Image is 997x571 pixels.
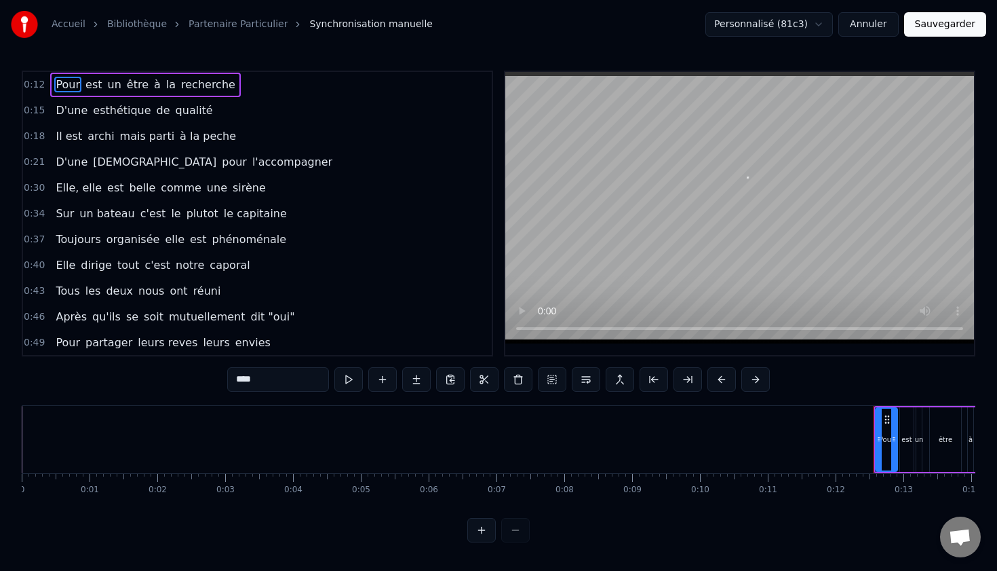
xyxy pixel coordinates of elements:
div: 0:02 [149,485,167,496]
span: Synchronisation manuelle [309,18,433,31]
span: être [125,77,150,92]
span: est [106,180,125,196]
a: Partenaire Particulier [189,18,288,31]
span: mutuellement [168,309,247,325]
div: 0:07 [488,485,506,496]
span: sirène [231,180,267,196]
span: belle [128,180,157,196]
span: réuni [192,283,222,299]
span: recherche [180,77,237,92]
span: est [84,77,103,92]
div: 0:05 [352,485,370,496]
div: est [901,435,912,445]
div: 0:12 [827,485,845,496]
span: esthétique [92,103,152,118]
span: le capitaine [222,206,288,221]
span: phénoménale [210,232,288,247]
span: Après [54,309,88,325]
span: de [155,103,172,118]
span: Pour [54,335,81,350]
span: Pour [54,77,81,92]
span: 0:18 [24,130,45,143]
span: les [84,283,102,299]
span: partager [84,335,134,350]
div: 0:11 [759,485,777,496]
div: être [939,435,952,445]
nav: breadcrumb [52,18,433,31]
span: ont [168,283,189,299]
button: Sauvegarder [904,12,986,37]
div: 0:08 [555,485,574,496]
div: 0:04 [284,485,302,496]
span: 0:12 [24,78,45,92]
span: 0:37 [24,233,45,246]
a: Accueil [52,18,85,31]
span: est [189,232,208,247]
span: 0:21 [24,155,45,169]
span: 0:30 [24,181,45,195]
div: Ouvrir le chat [940,517,981,557]
span: un bateau [78,206,136,221]
span: Elle [54,257,77,273]
div: 0:09 [623,485,642,496]
span: à [153,77,162,92]
div: 0:01 [81,485,99,496]
img: youka [11,11,38,38]
span: leurs reves [136,335,199,350]
span: Il est [54,128,83,144]
span: Sur [54,206,75,221]
span: archi [86,128,115,144]
div: 0:06 [420,485,438,496]
span: envies [234,335,272,350]
span: D'une [54,103,89,118]
div: à [969,435,973,445]
span: 0:15 [24,104,45,117]
span: notre [174,257,206,273]
span: 0:43 [24,284,45,298]
span: le [170,206,182,221]
span: tout [116,257,140,273]
span: 0:34 [24,207,45,221]
button: Annuler [838,12,898,37]
span: 0:46 [24,310,45,324]
div: un [915,435,924,445]
span: mais parti [119,128,176,144]
span: organisée [105,232,161,247]
span: leurs [201,335,231,350]
a: Bibliothèque [107,18,167,31]
span: un [106,77,123,92]
span: soit [142,309,165,325]
span: plutot [185,206,220,221]
span: D'une [54,154,89,170]
span: elle [163,232,186,247]
span: dit "oui" [249,309,296,325]
span: deux [104,283,134,299]
span: caporal [208,257,251,273]
span: pour [220,154,248,170]
span: 0:49 [24,336,45,350]
span: la [165,77,177,92]
span: nous [137,283,165,299]
span: Toujours [54,232,102,247]
span: qualité [174,103,214,118]
span: Elle, elle [54,180,103,196]
div: 0:13 [895,485,913,496]
span: 0:40 [24,259,45,272]
div: Pour [879,435,894,445]
span: c'est [139,206,168,221]
span: Tous [54,283,81,299]
div: 0:14 [962,485,981,496]
span: une [206,180,229,196]
div: 0 [20,485,25,496]
div: 0:03 [216,485,235,496]
span: comme [159,180,203,196]
span: l'accompagner [251,154,334,170]
span: à la peche [178,128,237,144]
div: 0:10 [691,485,709,496]
span: se [125,309,140,325]
span: [DEMOGRAPHIC_DATA] [92,154,218,170]
span: dirige [79,257,113,273]
span: qu'ils [91,309,122,325]
span: c'est [143,257,172,273]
